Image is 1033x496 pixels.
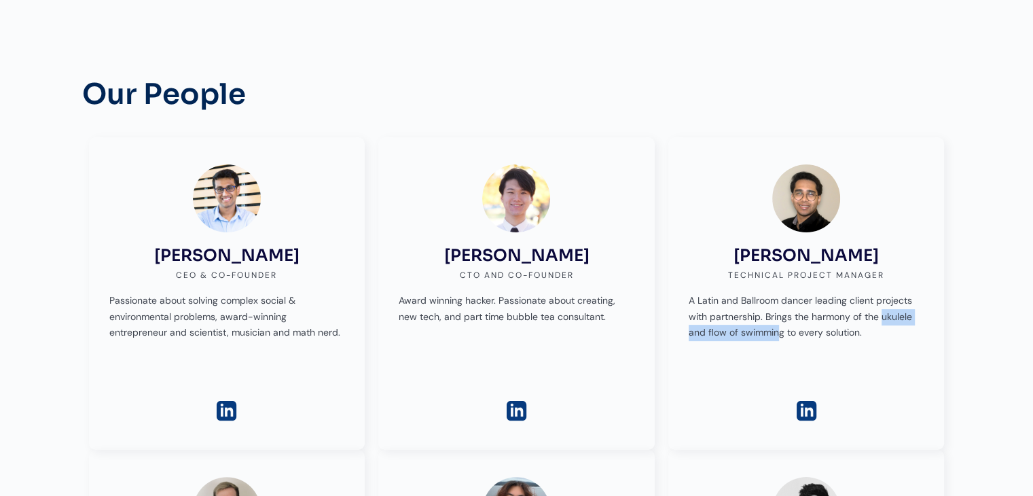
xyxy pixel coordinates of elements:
h3: [PERSON_NAME] [154,246,300,266]
div: Technical Project Manager [728,268,884,282]
img: Button link to LinkedIn [215,399,238,423]
div: CTO and Co-Founder [459,268,573,282]
p: Award winning hacker. Passionate about creating, new tech, and part time bubble tea consultant. [399,293,634,325]
p: A Latin and Ballroom dancer leading client projects with partnership. Brings the harmony of the u... [689,293,924,341]
img: Button link to LinkedIn [795,399,818,423]
h3: [PERSON_NAME] [733,246,879,266]
div: CEO & Co-founder [176,268,277,282]
p: Passionate about solving complex social & environmental problems, award-winning entrepreneur and ... [109,293,345,341]
h3: [PERSON_NAME] [443,246,589,266]
h2: Our People [82,58,246,130]
img: Button link to LinkedIn [505,399,528,423]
